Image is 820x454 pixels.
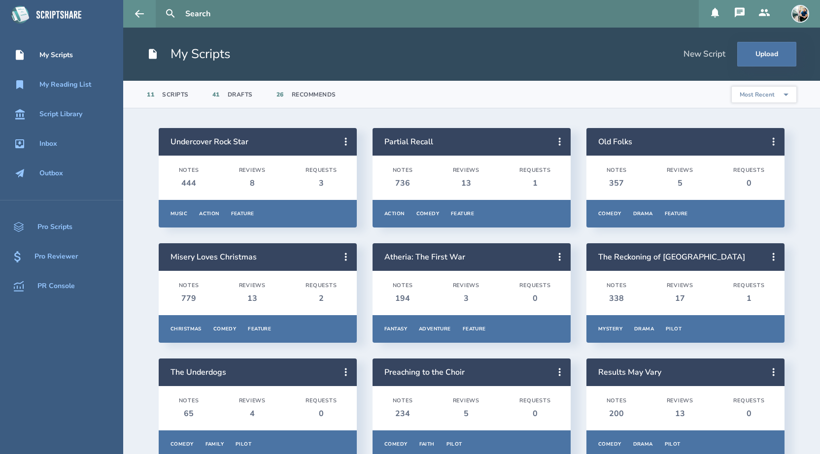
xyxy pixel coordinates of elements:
div: 234 [393,408,413,419]
div: Reviews [667,397,694,404]
div: Comedy [171,441,194,448]
div: 0 [519,293,550,304]
div: Christmas [171,325,202,332]
div: 13 [239,293,266,304]
div: Requests [306,397,337,404]
div: 3 [306,178,337,189]
div: Requests [733,167,764,174]
h1: My Scripts [147,45,231,63]
div: 444 [179,178,199,189]
div: Notes [393,167,413,174]
div: 5 [667,178,694,189]
div: Reviews [667,167,694,174]
a: Misery Loves Christmas [171,252,257,262]
div: Requests [519,167,550,174]
div: Requests [519,397,550,404]
a: The Underdogs [171,367,226,378]
div: Pro Reviewer [34,253,78,260]
div: Requests [733,397,764,404]
a: Old Folks [598,136,632,147]
div: Requests [306,282,337,289]
div: 357 [607,178,627,189]
div: My Reading List [39,81,91,89]
div: 17 [667,293,694,304]
a: The Reckoning of [GEOGRAPHIC_DATA] [598,252,745,262]
div: 200 [607,408,627,419]
div: Drama [633,210,653,217]
div: Pilot [665,441,681,448]
div: 0 [519,408,550,419]
div: Script Library [39,110,82,118]
div: Pilot [666,325,682,332]
div: Comedy [384,441,408,448]
a: Results May Vary [598,367,661,378]
div: Reviews [453,167,480,174]
div: Action [199,210,219,217]
div: Faith [419,441,435,448]
div: 1 [733,293,764,304]
div: Reviews [239,282,266,289]
div: Requests [306,167,337,174]
div: Family [205,441,224,448]
div: Notes [607,397,627,404]
div: Reviews [239,167,266,174]
div: Outbox [39,169,63,177]
div: New Script [683,49,725,60]
div: 65 [179,408,199,419]
a: Atheria: The First War [384,252,465,262]
a: Undercover Rock Star [171,136,248,147]
div: Comedy [416,210,440,217]
button: Upload [737,42,796,66]
div: 338 [607,293,627,304]
div: Notes [607,282,627,289]
div: Drama [634,325,654,332]
div: Recommends [292,91,336,98]
div: Adventure [419,325,451,332]
div: Mystery [598,325,622,332]
div: Comedy [213,325,237,332]
div: PR Console [37,282,75,290]
div: Requests [733,282,764,289]
div: Feature [463,325,486,332]
div: 0 [306,408,337,419]
div: Requests [519,282,550,289]
a: Preaching to the Choir [384,367,465,378]
div: 13 [667,408,694,419]
div: Pilot [446,441,462,448]
div: Pro Scripts [37,223,72,231]
div: 3 [453,293,480,304]
div: 26 [276,91,284,98]
div: Notes [393,282,413,289]
div: 4 [239,408,266,419]
div: 13 [453,178,480,189]
div: 194 [393,293,413,304]
div: Notes [179,397,199,404]
div: Feature [231,210,254,217]
div: 8 [239,178,266,189]
div: Feature [665,210,688,217]
div: Fantasy [384,325,407,332]
div: Inbox [39,140,57,148]
div: Pilot [236,441,251,448]
div: Comedy [598,210,621,217]
div: 2 [306,293,337,304]
div: Reviews [453,397,480,404]
div: Music [171,210,187,217]
div: Drama [633,441,653,448]
div: Comedy [598,441,621,448]
div: 11 [147,91,154,98]
div: Scripts [162,91,189,98]
div: Reviews [239,397,266,404]
div: 1 [519,178,550,189]
div: Notes [607,167,627,174]
div: Reviews [667,282,694,289]
div: 0 [733,408,764,419]
img: user_1673573717-crop.jpg [791,5,809,23]
div: 5 [453,408,480,419]
div: Notes [393,397,413,404]
div: 0 [733,178,764,189]
div: 41 [212,91,220,98]
div: Notes [179,167,199,174]
div: 736 [393,178,413,189]
div: Action [384,210,405,217]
